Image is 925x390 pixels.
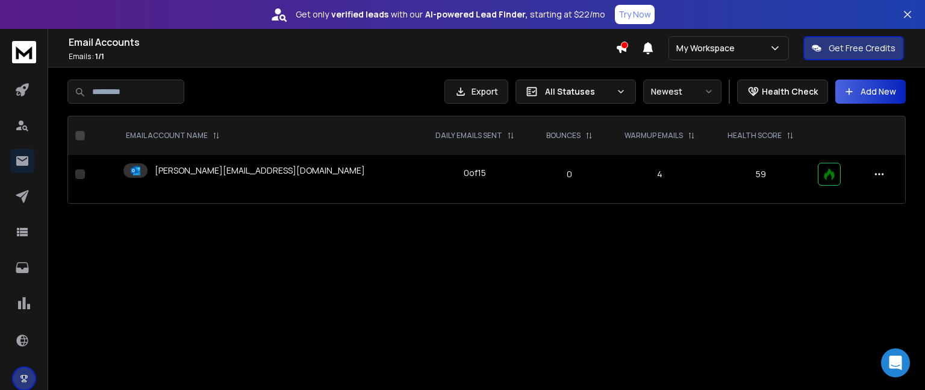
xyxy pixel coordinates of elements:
p: Get only with our starting at $22/mo [296,8,605,20]
p: Emails : [69,52,615,61]
button: Newest [643,80,721,104]
p: [PERSON_NAME][EMAIL_ADDRESS][DOMAIN_NAME] [155,165,365,177]
button: Health Check [737,80,828,104]
p: 0 [539,168,600,180]
td: 4 [608,155,711,193]
strong: AI-powered Lead Finder, [425,8,528,20]
div: 0 of 15 [464,167,486,179]
p: All Statuses [545,86,611,98]
button: Add New [835,80,906,104]
p: WARMUP EMAILS [624,131,683,140]
button: Export [444,80,508,104]
p: Try Now [618,8,651,20]
p: My Workspace [676,42,740,54]
button: Get Free Credits [803,36,904,60]
div: Open Intercom Messenger [881,348,910,377]
span: 1 / 1 [95,51,104,61]
div: EMAIL ACCOUNT NAME [126,131,220,140]
img: logo [12,41,36,63]
p: Get Free Credits [829,42,895,54]
td: 59 [711,155,810,193]
p: Health Check [762,86,818,98]
strong: verified leads [331,8,388,20]
h1: Email Accounts [69,35,615,49]
button: Try Now [615,5,655,24]
p: DAILY EMAILS SENT [435,131,502,140]
p: BOUNCES [546,131,581,140]
p: HEALTH SCORE [727,131,782,140]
